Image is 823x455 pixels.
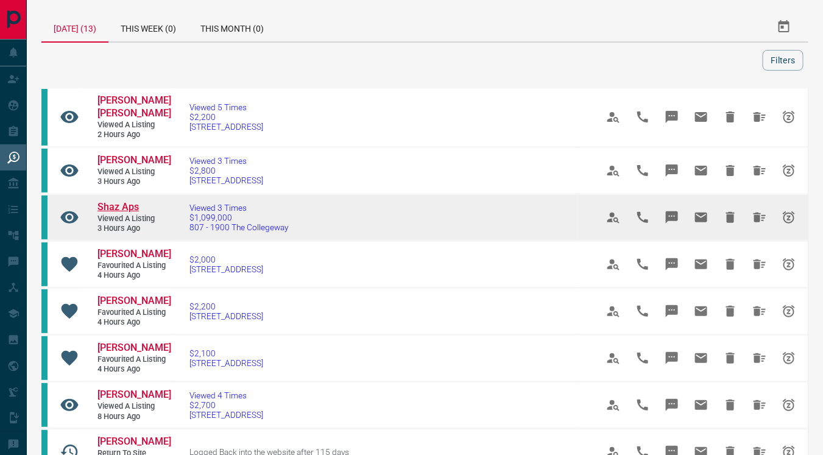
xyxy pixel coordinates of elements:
span: [PERSON_NAME] [PERSON_NAME] [97,94,171,119]
span: Call [628,102,657,132]
a: Viewed 3 Times$2,800[STREET_ADDRESS] [189,156,263,185]
span: View Profile [599,297,628,326]
a: $2,000[STREET_ADDRESS] [189,255,263,274]
span: [STREET_ADDRESS] [189,122,263,132]
span: Message [657,102,687,132]
div: condos.ca [41,242,48,286]
span: Viewed a Listing [97,401,171,412]
span: Viewed 3 Times [189,203,288,213]
a: [PERSON_NAME] [97,248,171,261]
div: This Month (0) [188,12,276,41]
span: Shaz Aps [97,201,139,213]
span: View Profile [599,250,628,279]
span: Message [657,344,687,373]
span: Viewed a Listing [97,167,171,177]
div: condos.ca [41,336,48,380]
span: Viewed 3 Times [189,156,263,166]
span: Message [657,203,687,232]
span: Favourited a Listing [97,354,171,365]
span: Hide All from Valentyna Tkach [745,250,774,279]
span: Hide All from Shaz Aps [745,203,774,232]
a: Viewed 5 Times$2,200[STREET_ADDRESS] [189,102,263,132]
span: [STREET_ADDRESS] [189,175,263,185]
span: View Profile [599,390,628,420]
div: condos.ca [41,196,48,239]
div: [DATE] (13) [41,12,108,43]
span: [STREET_ADDRESS] [189,311,263,321]
span: Call [628,344,657,373]
span: 807 - 1900 The Collegeway [189,222,288,232]
span: 8 hours ago [97,412,171,422]
span: View Profile [599,344,628,373]
span: Viewed a Listing [97,120,171,130]
span: View Profile [599,203,628,232]
a: [PERSON_NAME] [97,342,171,354]
a: $2,200[STREET_ADDRESS] [189,302,263,321]
span: [PERSON_NAME] [97,295,171,306]
span: [STREET_ADDRESS] [189,264,263,274]
span: Favourited a Listing [97,308,171,318]
span: $2,000 [189,255,263,264]
span: $2,200 [189,302,263,311]
span: [PERSON_NAME] [97,389,171,400]
span: Snooze [774,102,804,132]
span: [PERSON_NAME] [97,248,171,259]
span: Email [687,102,716,132]
span: $1,099,000 [189,213,288,222]
span: Call [628,297,657,326]
span: Email [687,203,716,232]
span: Hide All from Valentyna Tkach [745,344,774,373]
span: Email [687,390,716,420]
span: [STREET_ADDRESS] [189,358,263,368]
span: Email [687,344,716,373]
a: $2,100[STREET_ADDRESS] [189,348,263,368]
a: [PERSON_NAME] [97,436,171,448]
span: Call [628,203,657,232]
span: $2,200 [189,112,263,122]
span: Snooze [774,297,804,326]
span: Hide All from Muskan Rana [745,390,774,420]
span: Favourited a Listing [97,261,171,271]
span: Call [628,390,657,420]
span: 4 hours ago [97,317,171,328]
span: Message [657,297,687,326]
span: Snooze [774,390,804,420]
div: condos.ca [41,89,48,146]
span: Hide [716,203,745,232]
span: 4 hours ago [97,364,171,375]
span: Message [657,156,687,185]
span: Email [687,156,716,185]
span: 3 hours ago [97,177,171,187]
span: [PERSON_NAME] [97,342,171,353]
span: View Profile [599,102,628,132]
span: Viewed 4 Times [189,390,263,400]
span: Viewed a Listing [97,214,171,224]
a: Viewed 4 Times$2,700[STREET_ADDRESS] [189,390,263,420]
span: View Profile [599,156,628,185]
a: Viewed 3 Times$1,099,000807 - 1900 The Collegeway [189,203,288,232]
span: 2 hours ago [97,130,171,140]
button: Filters [763,50,804,71]
span: $2,700 [189,400,263,410]
span: Email [687,297,716,326]
div: condos.ca [41,383,48,427]
span: Snooze [774,344,804,373]
span: Hide All from Janeille Patrice [745,102,774,132]
span: 4 hours ago [97,270,171,281]
span: [STREET_ADDRESS] [189,410,263,420]
span: Snooze [774,156,804,185]
a: Shaz Aps [97,201,171,214]
span: [PERSON_NAME] [97,154,171,166]
span: Call [628,250,657,279]
a: [PERSON_NAME] [97,154,171,167]
span: Hide All from Ivan Yanes [745,156,774,185]
span: $2,100 [189,348,263,358]
div: condos.ca [41,289,48,333]
span: Snooze [774,203,804,232]
span: Hide [716,390,745,420]
span: Email [687,250,716,279]
span: Hide [716,156,745,185]
span: Hide [716,102,745,132]
span: Call [628,156,657,185]
button: Select Date Range [769,12,799,41]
